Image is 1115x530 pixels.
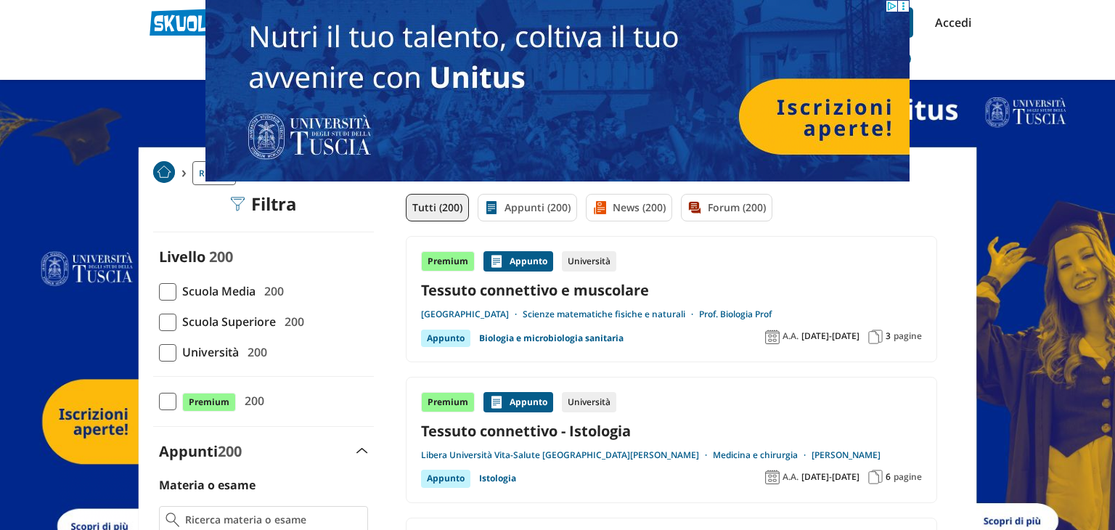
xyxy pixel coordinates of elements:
span: [DATE]-[DATE] [801,471,859,483]
img: Appunti contenuto [489,254,504,269]
img: Pagine [868,330,883,344]
a: Accedi [935,7,965,38]
span: Premium [182,393,236,412]
img: Anno accademico [765,470,780,484]
img: News filtro contenuto [592,200,607,215]
a: [PERSON_NAME] [812,449,881,461]
label: Appunti [159,441,242,461]
a: Biologia e microbiologia sanitaria [479,330,624,347]
span: [DATE]-[DATE] [801,330,859,342]
img: Forum filtro contenuto [687,200,702,215]
img: Home [153,161,175,183]
img: Filtra filtri mobile [231,197,245,211]
span: 200 [258,282,284,301]
a: Tutti (200) [406,194,469,221]
div: Università [562,392,616,412]
span: 3 [886,330,891,342]
input: Ricerca materia o esame [185,513,362,527]
span: pagine [894,471,922,483]
a: Prof. Biologia Prof [699,309,772,320]
a: Home [153,161,175,185]
a: Libera Università Vita-Salute [GEOGRAPHIC_DATA][PERSON_NAME] [421,449,713,461]
a: Medicina e chirurgia [713,449,812,461]
div: Appunto [421,470,470,487]
span: 200 [279,312,304,331]
div: Filtra [231,194,297,214]
span: A.A. [783,330,799,342]
a: Forum (200) [681,194,772,221]
span: Università [176,343,239,362]
label: Materia o esame [159,477,256,493]
a: Tessuto connettivo - Istologia [421,421,922,441]
a: [GEOGRAPHIC_DATA] [421,309,523,320]
div: Appunto [483,251,553,272]
div: Appunto [421,330,470,347]
span: 6 [886,471,891,483]
span: 200 [209,247,233,266]
span: 200 [218,441,242,461]
span: 200 [242,343,267,362]
a: Tessuto connettivo e muscolare [421,280,922,300]
a: News (200) [586,194,672,221]
span: pagine [894,330,922,342]
div: Appunto [483,392,553,412]
label: Livello [159,247,205,266]
a: Scienze matematiche fisiche e naturali [523,309,699,320]
div: Premium [421,251,475,272]
img: Appunti filtro contenuto [484,200,499,215]
div: Università [562,251,616,272]
span: Scuola Media [176,282,256,301]
a: Appunti (200) [478,194,577,221]
img: Pagine [868,470,883,484]
a: Istologia [479,470,516,487]
span: 200 [239,391,264,410]
img: Anno accademico [765,330,780,344]
img: Ricerca materia o esame [166,513,179,527]
img: Appunti contenuto [489,395,504,409]
span: A.A. [783,471,799,483]
div: Premium [421,392,475,412]
img: Apri e chiudi sezione [356,448,368,454]
span: Scuola Superiore [176,312,276,331]
a: Ricerca [192,161,236,185]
